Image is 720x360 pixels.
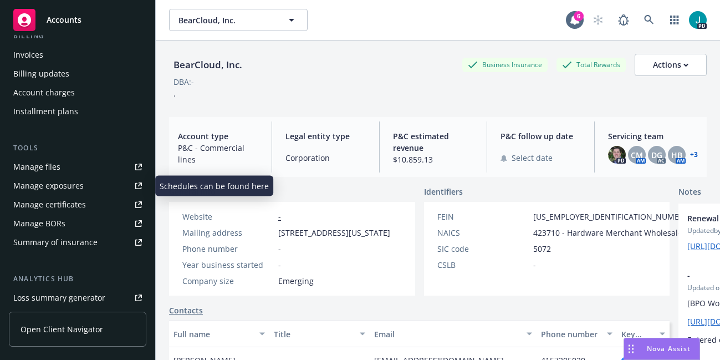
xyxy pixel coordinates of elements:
div: Email [374,328,520,340]
span: [US_EMPLOYER_IDENTIFICATION_NUMBER] [533,211,692,222]
div: Mailing address [182,227,274,239]
a: Manage exposures [9,177,146,195]
button: Actions [635,54,707,76]
span: P&C - Commercial lines [178,142,258,165]
span: $10,859.13 [393,154,473,165]
a: Invoices [9,46,146,64]
div: Billing updates [13,65,69,83]
button: Phone number [537,321,617,347]
a: Manage files [9,158,146,176]
button: BearCloud, Inc. [169,9,308,31]
div: BearCloud, Inc. [169,58,247,72]
span: 423710 - Hardware Merchant Wholesalers [533,227,690,239]
span: Legal entity type [285,130,366,142]
a: Report a Bug [612,9,635,31]
span: DG [651,149,662,161]
div: Phone number [541,328,600,340]
div: Loss summary generator [13,289,105,307]
span: . [173,88,176,99]
div: Title [274,328,353,340]
a: Installment plans [9,103,146,120]
span: Servicing team [608,130,698,142]
span: Emerging [278,275,314,287]
a: Switch app [663,9,686,31]
span: P&C estimated revenue [393,130,473,154]
a: Summary of insurance [9,234,146,251]
span: Corporation [285,152,366,164]
div: Invoices [13,46,43,64]
span: - [278,243,281,255]
div: Manage files [13,158,60,176]
a: - [278,211,281,222]
span: P&C follow up date [501,130,581,142]
a: Contacts [169,305,203,316]
div: Installment plans [13,103,78,120]
div: NAICS [437,227,529,239]
span: Accounts [47,16,81,24]
img: photo [608,146,626,164]
span: [STREET_ADDRESS][US_STATE] [278,227,390,239]
div: Year business started [182,259,274,271]
div: Company size [182,275,274,287]
div: Actions [653,54,688,75]
div: Manage BORs [13,215,65,232]
div: FEIN [437,211,529,222]
div: Drag to move [624,338,638,359]
span: BearCloud, Inc. [178,14,274,26]
button: Key contact [617,321,670,347]
div: DBA: - [173,76,194,88]
span: HB [671,149,682,161]
a: Manage BORs [9,215,146,232]
a: +3 [690,151,698,158]
span: Notes [678,186,701,199]
div: Total Rewards [556,58,626,72]
div: Tools [9,143,146,154]
div: Business Insurance [462,58,548,72]
button: Email [370,321,537,347]
a: Accounts [9,4,146,36]
button: Title [269,321,370,347]
div: Billing [9,31,146,42]
button: Full name [169,321,269,347]
div: Analytics hub [9,273,146,285]
a: Search [638,9,660,31]
span: - [278,259,281,271]
button: Nova Assist [624,338,700,360]
div: Account charges [13,84,75,102]
span: - [533,259,536,271]
div: 6 [574,11,584,21]
span: CM [631,149,643,161]
div: Manage certificates [13,196,86,214]
a: Loss summary generator [9,289,146,307]
div: Full name [173,328,253,340]
div: Phone number [182,243,274,255]
a: Manage certificates [9,196,146,214]
span: 5072 [533,243,551,255]
span: Account type [178,130,258,142]
div: SIC code [437,243,529,255]
div: Summary of insurance [13,234,98,251]
span: Identifiers [424,186,463,197]
a: Account charges [9,84,146,102]
div: CSLB [437,259,529,271]
a: Start snowing [587,9,609,31]
div: Key contact [621,328,653,340]
div: Manage exposures [13,177,84,195]
a: Billing updates [9,65,146,83]
span: Open Client Navigator [21,323,103,335]
span: Nova Assist [647,344,691,353]
span: Select date [512,152,553,164]
div: Website [182,211,274,222]
img: photo [689,11,707,29]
